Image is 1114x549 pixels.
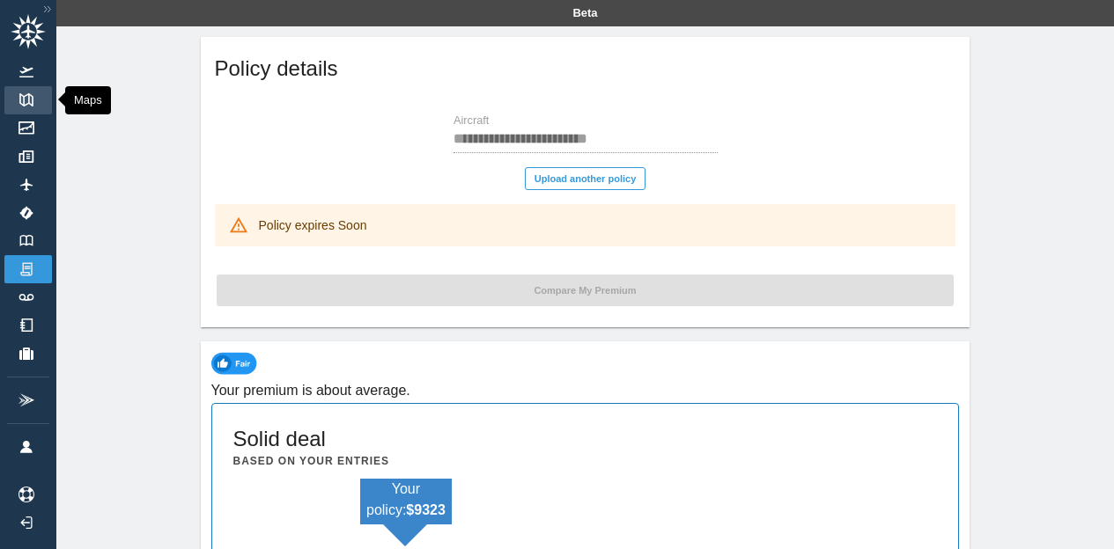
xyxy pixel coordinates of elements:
[233,453,389,470] h6: Based on your entries
[233,425,326,453] h5: Solid deal
[201,37,970,107] div: Policy details
[211,352,262,375] img: fair-policy-chip-16a22df130daad956e14.svg
[525,167,646,190] button: Upload another policy
[215,55,338,83] h5: Policy details
[211,378,960,403] h6: Your premium is about average.
[360,479,452,521] p: Your policy:
[406,502,446,517] b: $ 9323
[454,113,489,129] label: Aircraft
[259,209,367,241] div: Policy expires Soon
